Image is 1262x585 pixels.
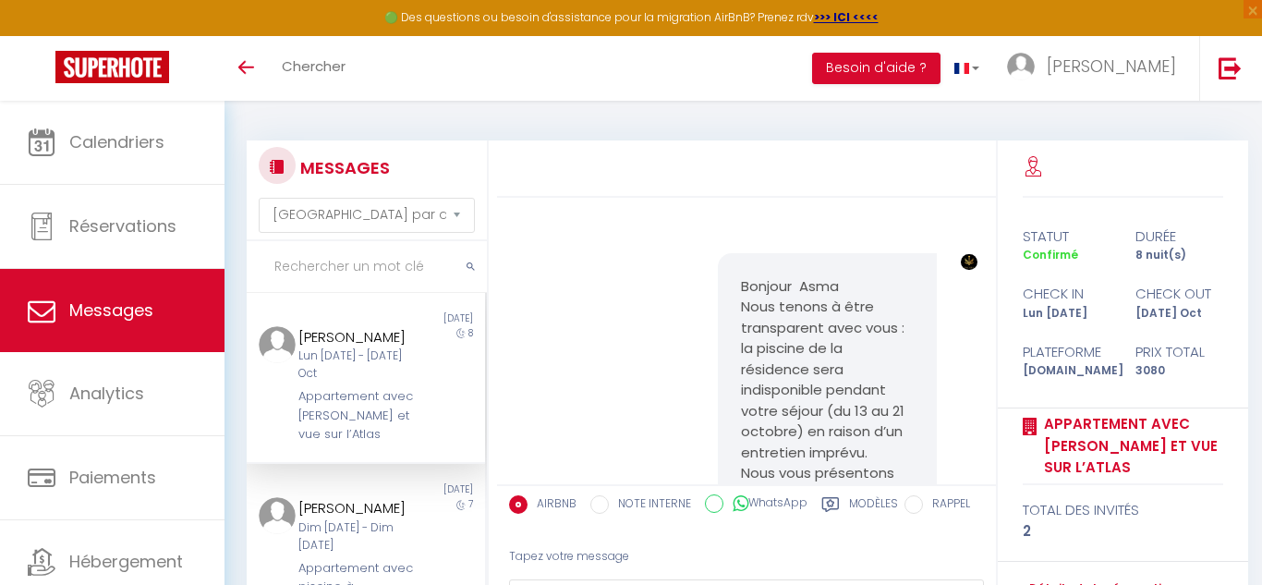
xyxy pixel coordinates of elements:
div: [DATE] [366,482,485,497]
img: ... [259,497,296,534]
h3: MESSAGES [296,147,390,189]
img: ... [961,254,977,271]
span: Analytics [69,382,144,405]
label: RAPPEL [923,495,970,516]
img: logout [1219,56,1242,79]
div: durée [1123,225,1235,248]
div: [DOMAIN_NAME] [1011,362,1122,380]
label: WhatsApp [723,494,807,515]
span: Hébergement [69,550,183,573]
div: [DATE] Oct [1123,305,1235,323]
img: Super Booking [55,51,169,83]
div: 2 [1023,520,1223,542]
div: Plateforme [1011,341,1122,363]
span: Confirmé [1023,247,1078,262]
div: check out [1123,283,1235,305]
button: Besoin d'aide ? [812,53,940,84]
div: 3080 [1123,362,1235,380]
label: NOTE INTERNE [609,495,691,516]
span: Paiements [69,466,156,489]
div: Lun [DATE] [1011,305,1122,323]
a: Appartement avec [PERSON_NAME] et vue sur l’Atlas [1038,413,1223,479]
span: Calendriers [69,130,164,153]
div: [DATE] [366,311,485,326]
a: Chercher [268,36,359,101]
span: 7 [468,497,473,511]
div: Tapez votre message [509,534,984,579]
div: Dim [DATE] - Dim [DATE] [298,519,413,555]
label: Modèles [849,495,898,518]
img: ... [1007,53,1035,80]
div: total des invités [1023,499,1223,521]
span: 8 [468,326,473,340]
a: ... [PERSON_NAME] [993,36,1199,101]
div: 8 nuit(s) [1123,247,1235,264]
span: [PERSON_NAME] [1047,55,1176,78]
div: Lun [DATE] - [DATE] Oct [298,347,413,383]
div: Appartement avec [PERSON_NAME] et vue sur l’Atlas [298,387,413,444]
div: statut [1011,225,1122,248]
div: [PERSON_NAME] [298,326,413,348]
span: Chercher [282,56,346,76]
div: [PERSON_NAME] [298,497,413,519]
input: Rechercher un mot clé [247,241,487,293]
div: check in [1011,283,1122,305]
a: >>> ICI <<<< [814,9,879,25]
span: Réservations [69,214,176,238]
label: AIRBNB [528,495,576,516]
span: Messages [69,299,153,322]
img: ... [259,326,296,363]
div: Prix total [1123,341,1235,363]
